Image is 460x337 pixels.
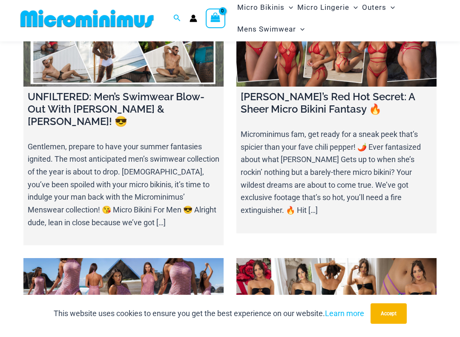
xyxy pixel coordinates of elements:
[386,1,395,23] span: Menu Toggle
[297,1,349,23] span: Micro Lingerie
[54,312,364,325] p: This website uses cookies to ensure you get the best experience on our website.
[325,314,364,322] a: Learn more
[349,1,358,23] span: Menu Toggle
[362,1,386,23] span: Outers
[285,1,293,23] span: Menu Toggle
[23,21,224,92] a: UNFILTERED: Men’s Swimwear Blow-Out With Jay & Steven! 😎
[190,19,197,27] a: Account icon link
[17,14,157,33] img: MM SHOP LOGO FLAT
[371,308,407,328] button: Accept
[236,21,437,92] a: Tayla’s Red Hot Secret: A Sheer Micro Bikini Fantasy 🔥
[28,96,219,132] h4: UNFILTERED: Men’s Swimwear Blow-Out With [PERSON_NAME] & [PERSON_NAME]! 😎
[173,18,181,29] a: Search icon link
[241,96,432,120] h4: [PERSON_NAME]’s Red Hot Secret: A Sheer Micro Bikini Fantasy 🔥
[237,23,296,45] span: Mens Swimwear
[241,133,432,221] p: Microminimus fam, get ready for a sneak peek that’s spicier than your fave chili pepper! 🌶️ Ever ...
[235,23,307,45] a: Mens SwimwearMenu ToggleMenu Toggle
[236,263,437,333] a: 🔥HOT! How to Drive Your Date Wild with Sexy Knickers!
[206,13,225,33] a: View Shopping Cart, empty
[295,1,360,23] a: Micro LingerieMenu ToggleMenu Toggle
[296,23,305,45] span: Menu Toggle
[23,263,224,333] a: (Sweet ‘n Spicy! 🌶️) Rebel Babe Tayla in Her Sexy Mesh Dress
[360,1,397,23] a: OutersMenu ToggleMenu Toggle
[28,145,219,234] p: Gentlemen, prepare to have your summer fantasies ignited. The most anticipated men’s swimwear col...
[237,1,285,23] span: Micro Bikinis
[235,1,295,23] a: Micro BikinisMenu ToggleMenu Toggle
